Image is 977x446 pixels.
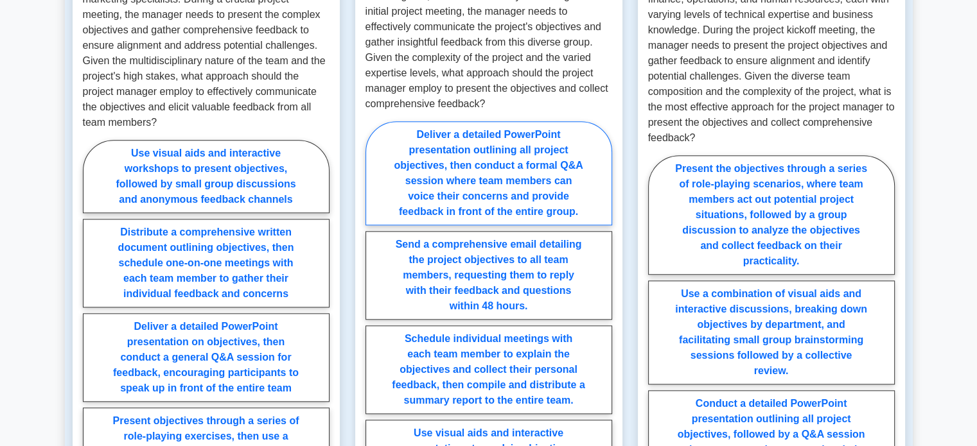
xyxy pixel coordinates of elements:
[648,155,895,275] label: Present the objectives through a series of role-playing scenarios, where team members act out pot...
[648,280,895,384] label: Use a combination of visual aids and interactive discussions, breaking down objectives by departm...
[83,219,330,307] label: Distribute a comprehensive written document outlining objectives, then schedule one-on-one meetin...
[83,140,330,213] label: Use visual aids and interactive workshops to present objectives, followed by small group discussi...
[365,231,612,320] label: Send a comprehensive email detailing the project objectives to all team members, requesting them ...
[83,313,330,402] label: Deliver a detailed PowerPoint presentation on objectives, then conduct a general Q&A session for ...
[365,325,612,414] label: Schedule individual meetings with each team member to explain the objectives and collect their pe...
[365,121,612,225] label: Deliver a detailed PowerPoint presentation outlining all project objectives, then conduct a forma...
